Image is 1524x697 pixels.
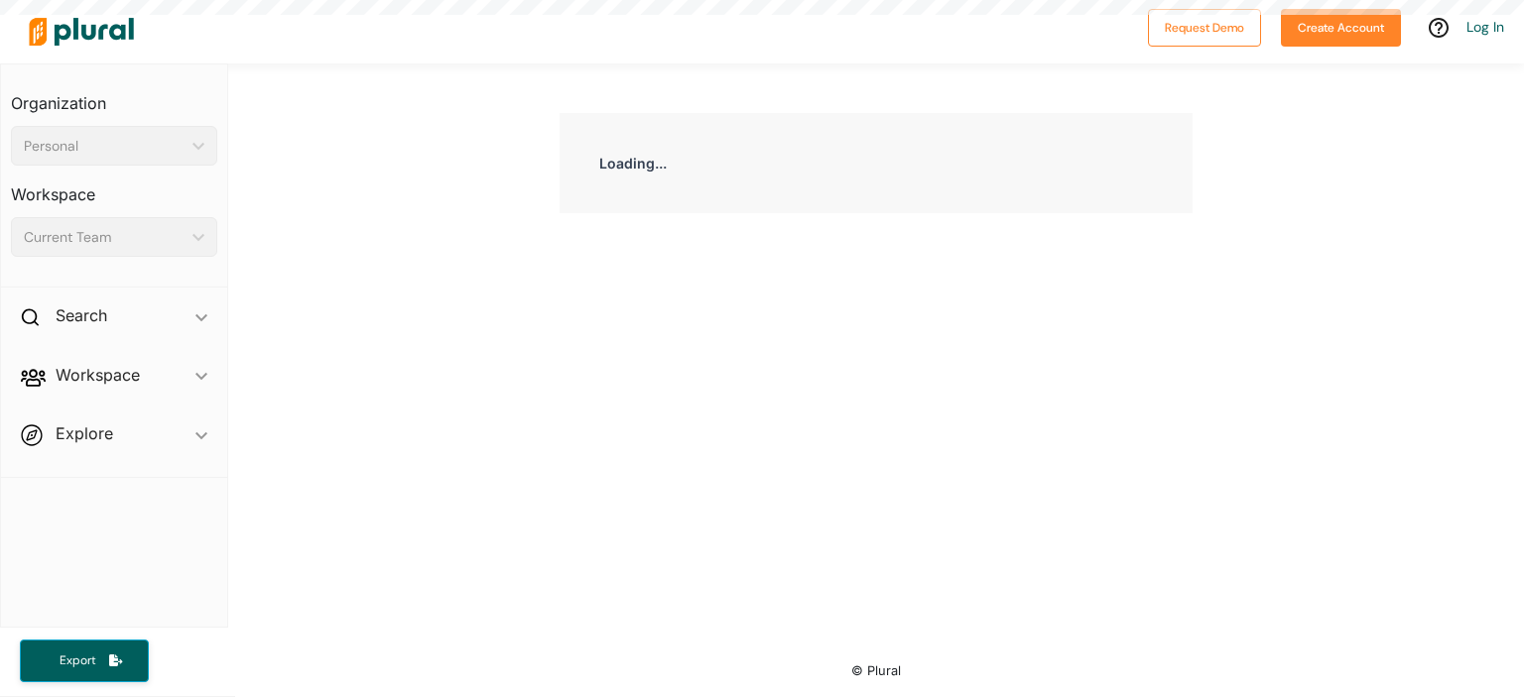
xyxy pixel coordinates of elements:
a: Create Account [1281,16,1401,37]
small: © Plural [851,663,901,678]
h3: Organization [11,74,217,118]
h3: Workspace [11,166,217,209]
button: Request Demo [1148,9,1261,47]
button: Create Account [1281,9,1401,47]
button: Export [20,639,149,682]
div: Personal [24,136,185,157]
h2: Search [56,304,107,326]
a: Log In [1466,18,1504,36]
div: Loading... [560,113,1193,213]
span: Export [46,652,109,669]
div: Current Team [24,227,185,248]
a: Request Demo [1148,16,1261,37]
